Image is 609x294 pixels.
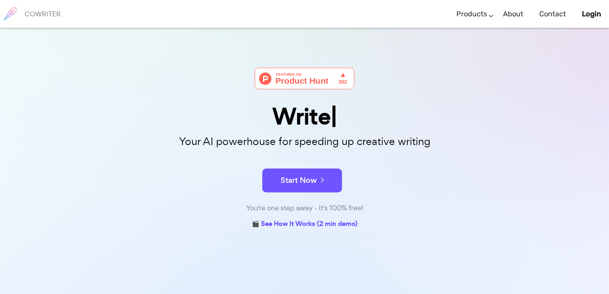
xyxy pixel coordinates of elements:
[582,10,601,18] b: Login
[456,2,487,26] a: Products
[105,202,504,214] div: You're one step away - It's 100% free!
[105,105,504,128] div: Write
[539,2,566,26] a: Contact
[503,2,523,26] a: About
[582,2,601,26] a: Login
[25,10,61,18] h6: COWRITER
[252,218,358,231] a: 🎬 See How It Works (2 min demo)
[262,169,342,192] button: Start Now
[105,133,504,150] p: Your AI powerhouse for speeding up creative writing
[255,68,354,89] img: Cowriter - Your AI buddy for speeding up creative writing | Product Hunt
